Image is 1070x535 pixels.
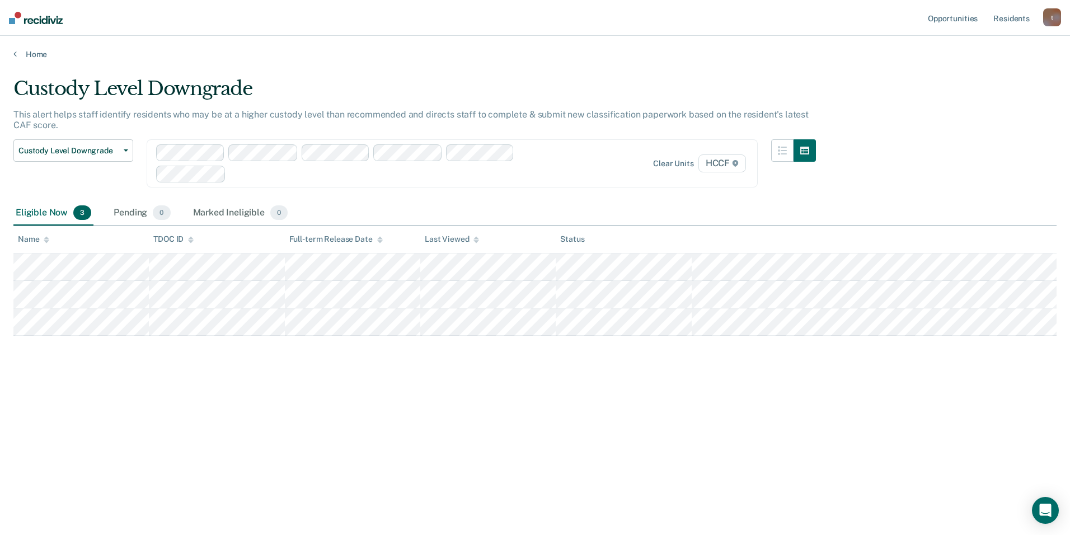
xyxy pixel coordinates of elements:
[1043,8,1061,26] button: t
[289,234,383,244] div: Full-term Release Date
[13,201,93,226] div: Eligible Now3
[13,139,133,162] button: Custody Level Downgrade
[653,159,694,168] div: Clear units
[560,234,584,244] div: Status
[73,205,91,220] span: 3
[1032,497,1059,524] div: Open Intercom Messenger
[191,201,290,226] div: Marked Ineligible0
[9,12,63,24] img: Recidiviz
[13,49,1057,59] a: Home
[153,234,194,244] div: TDOC ID
[698,154,746,172] span: HCCF
[270,205,288,220] span: 0
[425,234,479,244] div: Last Viewed
[111,201,172,226] div: Pending0
[13,77,816,109] div: Custody Level Downgrade
[18,234,49,244] div: Name
[18,146,119,156] span: Custody Level Downgrade
[153,205,170,220] span: 0
[13,109,809,130] p: This alert helps staff identify residents who may be at a higher custody level than recommended a...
